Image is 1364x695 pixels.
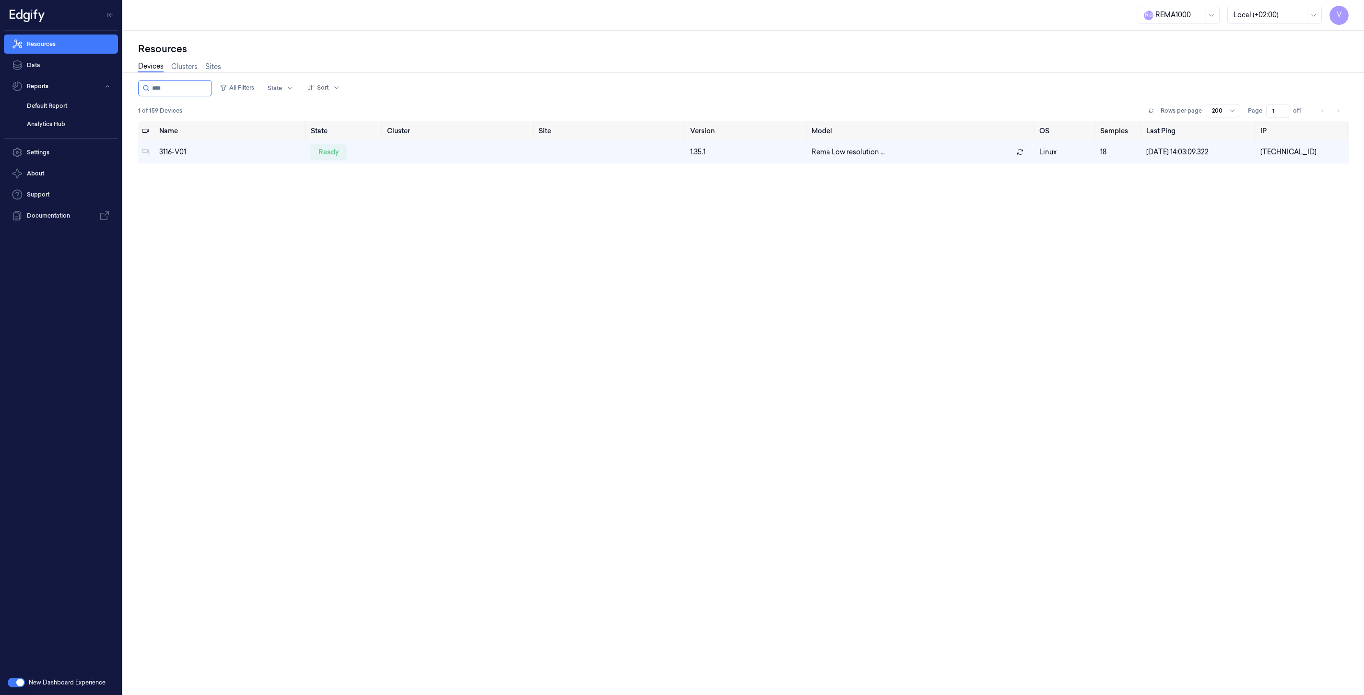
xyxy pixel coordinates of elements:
th: Version [686,121,808,140]
div: 3116-V01 [159,147,303,157]
nav: pagination [1316,104,1345,117]
th: Site [535,121,686,140]
div: Resources [138,42,1349,56]
a: Resources [4,35,118,54]
p: Rows per page [1161,106,1202,115]
th: Model [808,121,1035,140]
a: Clusters [171,62,198,72]
span: of 1 [1293,106,1308,115]
div: 1.35.1 [690,147,804,157]
button: V [1329,6,1349,25]
button: Reports [4,77,118,96]
p: linux [1039,147,1093,157]
a: Sites [205,62,221,72]
a: Analytics Hub [19,116,118,132]
span: Rema Low resolution ... [811,147,885,157]
a: Devices [138,61,164,72]
a: Data [4,56,118,75]
a: Default Report [19,98,118,114]
button: All Filters [216,80,258,95]
span: R e [1144,11,1153,20]
div: [TECHNICAL_ID] [1260,147,1345,157]
div: ready [311,144,347,160]
th: Last Ping [1142,121,1257,140]
button: Toggle Navigation [103,7,118,23]
button: About [4,164,118,183]
th: State [307,121,383,140]
a: Documentation [4,206,118,225]
div: 18 [1100,147,1139,157]
a: Settings [4,143,118,162]
th: Samples [1096,121,1142,140]
th: OS [1035,121,1096,140]
span: Page [1248,106,1262,115]
th: Name [155,121,307,140]
th: Cluster [383,121,535,140]
span: 1 of 159 Devices [138,106,182,115]
a: Support [4,185,118,204]
th: IP [1257,121,1349,140]
div: [DATE] 14:03:09.322 [1146,147,1253,157]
